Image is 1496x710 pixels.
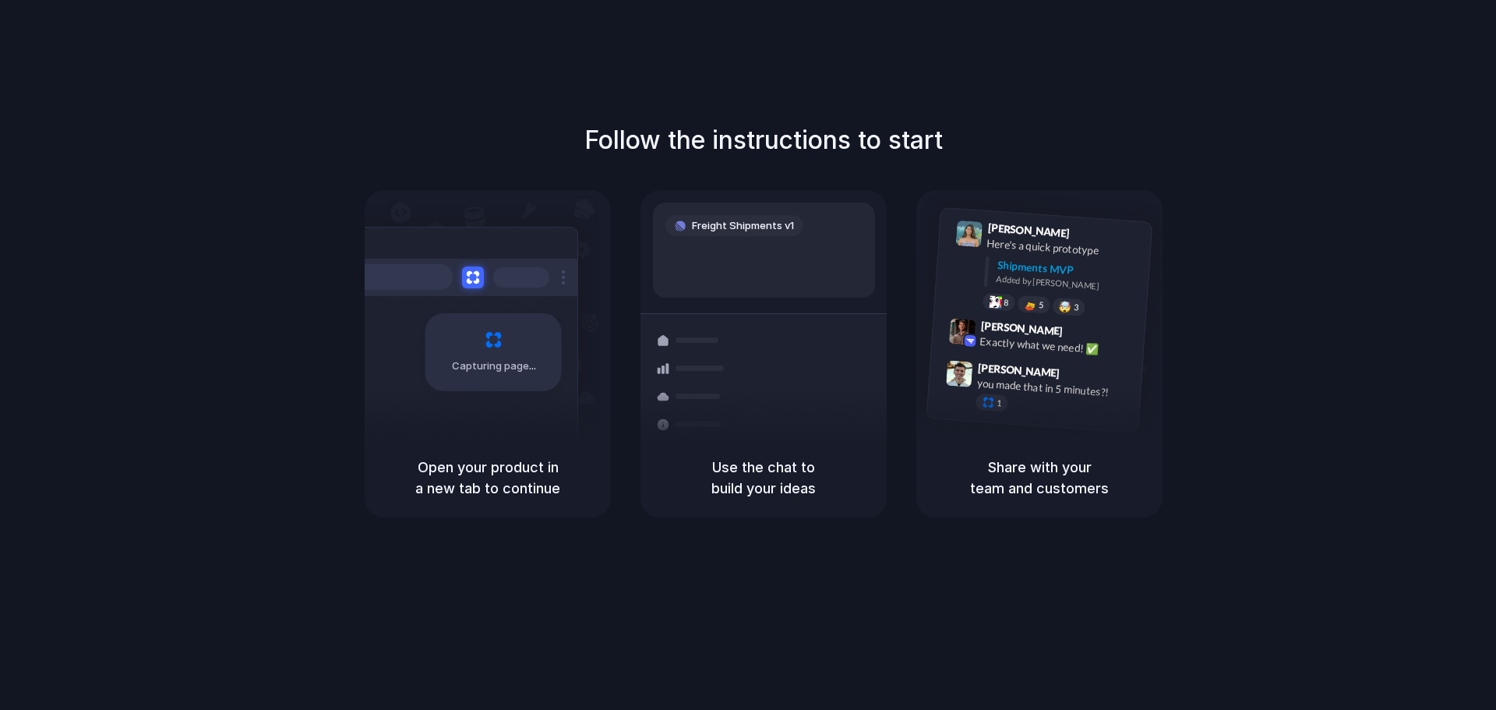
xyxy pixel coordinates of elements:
[996,273,1139,295] div: Added by [PERSON_NAME]
[1039,301,1044,309] span: 5
[1059,301,1072,313] div: 🤯
[935,457,1144,499] h5: Share with your team and customers
[1004,298,1009,307] span: 8
[978,359,1060,382] span: [PERSON_NAME]
[584,122,943,159] h1: Follow the instructions to start
[692,218,794,234] span: Freight Shipments v1
[659,457,868,499] h5: Use the chat to build your ideas
[452,359,538,374] span: Capturing page
[1067,324,1099,343] span: 9:42 AM
[1064,366,1096,385] span: 9:47 AM
[987,219,1070,242] span: [PERSON_NAME]
[1074,227,1106,245] span: 9:41 AM
[997,257,1141,283] div: Shipments MVP
[980,317,1063,340] span: [PERSON_NAME]
[979,333,1135,359] div: Exactly what we need! ✅
[1074,303,1079,312] span: 3
[383,457,592,499] h5: Open your product in a new tab to continue
[997,399,1002,408] span: 1
[976,375,1132,401] div: you made that in 5 minutes?!
[986,235,1142,262] div: Here's a quick prototype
